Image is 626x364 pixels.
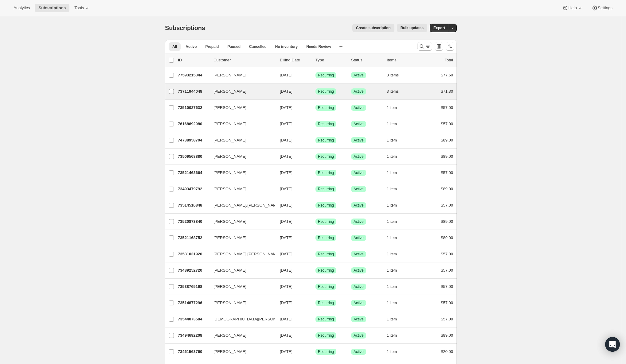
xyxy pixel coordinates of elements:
button: [PERSON_NAME] [210,233,271,243]
span: Active [186,44,197,49]
span: 1 item [387,252,397,257]
span: $20.00 [441,349,453,354]
span: [PERSON_NAME] [PERSON_NAME] [213,251,280,257]
span: Recurring [318,187,334,192]
span: [PERSON_NAME] [213,170,246,176]
button: [PERSON_NAME] [210,184,271,194]
span: $57.00 [441,317,453,321]
span: Subscriptions [165,25,205,31]
button: Customize table column order and visibility [435,42,443,51]
span: 1 item [387,349,397,354]
span: 1 item [387,187,397,192]
span: 3 items [387,89,399,94]
div: Open Intercom Messenger [605,337,620,352]
span: $89.00 [441,154,453,159]
span: Prepaid [205,44,219,49]
span: $57.00 [441,300,453,305]
button: [PERSON_NAME] [210,70,271,80]
button: [DEMOGRAPHIC_DATA][PERSON_NAME] [210,314,271,324]
span: [DATE] [280,105,292,110]
span: 1 item [387,284,397,289]
span: $57.00 [441,252,453,256]
span: [DATE] [280,284,292,289]
button: 3 items [387,71,405,79]
p: 73509568880 [178,153,209,160]
span: Recurring [318,219,334,224]
p: 77593215344 [178,72,209,78]
span: Recurring [318,89,334,94]
span: [DATE] [280,349,292,354]
div: 73544073584[DEMOGRAPHIC_DATA][PERSON_NAME][DATE]SuccessRecurringSuccessActive1 item$57.00 [178,315,453,323]
p: Billing Date [280,57,311,63]
span: Active [354,187,364,192]
span: $89.00 [441,219,453,224]
span: $71.30 [441,89,453,94]
span: [PERSON_NAME] [213,267,246,273]
span: [DATE] [280,170,292,175]
span: Recurring [318,252,334,257]
span: $57.00 [441,268,453,273]
span: [PERSON_NAME] [213,88,246,95]
div: 73494692208[PERSON_NAME][DATE]SuccessRecurringSuccessActive1 item$89.00 [178,331,453,340]
span: $89.00 [441,187,453,191]
span: [DATE] [280,154,292,159]
span: Active [354,317,364,322]
span: [DATE] [280,235,292,240]
button: 3 items [387,87,405,96]
span: Needs Review [306,44,331,49]
p: 73538765168 [178,284,209,290]
span: [DATE] [280,317,292,321]
span: Active [354,170,364,175]
button: 1 item [387,152,404,161]
span: Active [354,89,364,94]
span: $89.00 [441,333,453,338]
span: Paused [227,44,241,49]
button: Export [430,24,449,32]
button: 1 item [387,282,404,291]
span: 1 item [387,170,397,175]
span: [DATE] [280,203,292,207]
button: [PERSON_NAME] [210,87,271,96]
span: Recurring [318,268,334,273]
button: 1 item [387,217,404,226]
span: 1 item [387,138,397,143]
button: Create new view [336,42,346,51]
div: 73531031920[PERSON_NAME] [PERSON_NAME][DATE]SuccessRecurringSuccessActive1 item$57.00 [178,250,453,258]
button: [PERSON_NAME] [210,119,271,129]
span: 1 item [387,300,397,305]
button: Help [558,4,586,12]
button: 1 item [387,315,404,323]
span: Tools [74,6,84,10]
span: 1 item [387,203,397,208]
button: Create subscription [352,24,394,32]
div: 74738958704[PERSON_NAME][DATE]SuccessRecurringSuccessActive1 item$89.00 [178,136,453,145]
span: [PERSON_NAME] [213,219,246,225]
button: 1 item [387,331,404,340]
button: Tools [71,4,94,12]
span: Recurring [318,105,334,110]
span: Help [568,6,577,10]
span: [DATE] [280,333,292,338]
span: Recurring [318,333,334,338]
button: Subscriptions [35,4,69,12]
button: 1 item [387,185,404,193]
span: [PERSON_NAME] [213,235,246,241]
div: 77593215344[PERSON_NAME][DATE]SuccessRecurringSuccessActive3 items$77.60 [178,71,453,79]
span: Recurring [318,317,334,322]
p: 73514516848 [178,202,209,208]
span: 1 item [387,122,397,126]
span: Active [354,203,364,208]
span: 3 items [387,73,399,78]
span: $57.00 [441,170,453,175]
p: 73531031920 [178,251,209,257]
div: 73514516848[PERSON_NAME]/[PERSON_NAME][DATE]SuccessRecurringSuccessActive1 item$57.00 [178,201,453,210]
button: Search and filter results [417,42,432,51]
span: Active [354,219,364,224]
span: Subscriptions [38,6,66,10]
button: Bulk updates [397,24,427,32]
div: 73509568880[PERSON_NAME][DATE]SuccessRecurringSuccessActive1 item$89.00 [178,152,453,161]
button: [PERSON_NAME] [210,103,271,113]
button: [PERSON_NAME] [210,152,271,161]
p: Customer [213,57,275,63]
span: Active [354,154,364,159]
